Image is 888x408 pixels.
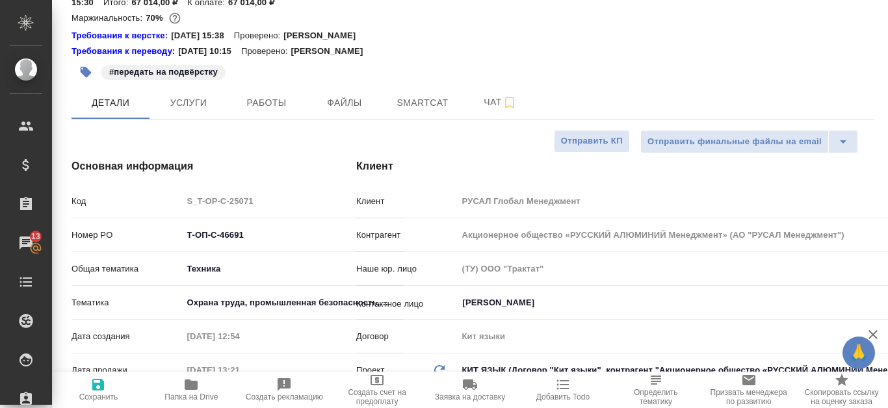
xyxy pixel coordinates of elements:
[424,372,517,408] button: Заявка на доставку
[339,388,416,406] span: Создать счет на предоплату
[356,159,874,174] h4: Клиент
[79,392,118,402] span: Сохранить
[640,130,858,153] div: split button
[356,330,458,343] p: Договор
[182,361,296,379] input: Пустое поле
[146,13,166,23] p: 70%
[803,388,880,406] span: Скопировать ссылку на оценку заказа
[72,229,182,242] p: Номер PO
[178,45,241,58] p: [DATE] 10:15
[609,372,702,408] button: Определить тематику
[23,230,48,243] span: 13
[72,58,100,86] button: Добавить тэг
[435,392,505,402] span: Заявка на доставку
[331,372,424,408] button: Создать счет на предоплату
[702,372,795,408] button: Призвать менеджера по развитию
[52,372,145,408] button: Сохранить
[356,298,458,311] p: Контактное лицо
[235,95,298,111] span: Работы
[182,292,404,314] div: Охрана труда, промышленная безопасность, экология и стандартизация
[710,388,787,406] span: Призвать менеджера по развитию
[356,364,385,377] p: Проект
[469,94,532,110] span: Чат
[171,29,234,42] p: [DATE] 15:38
[72,29,171,42] a: Требования к верстке:
[356,229,458,242] p: Контрагент
[72,262,182,275] p: Общая тематика
[234,29,284,42] p: Проверено:
[647,134,822,149] span: Отправить финальные файлы на email
[164,392,218,402] span: Папка на Drive
[182,225,404,244] input: ✎ Введи что-нибудь
[848,339,870,366] span: 🙏
[72,29,171,42] div: Нажми, чтобы открыть папку с инструкцией
[291,45,372,58] p: [PERSON_NAME]
[502,95,517,110] svg: Подписаться
[640,130,829,153] button: Отправить финальные файлы на email
[536,392,590,402] span: Добавить Todo
[3,227,49,259] a: 13
[182,192,404,210] input: Пустое поле
[561,134,623,149] span: Отправить КП
[391,95,454,111] span: Smartcat
[182,327,296,346] input: Пустое поле
[72,13,146,23] p: Маржинальность:
[72,159,304,174] h4: Основная информация
[79,95,142,111] span: Детали
[109,66,218,79] p: #передать на подвёрстку
[157,95,220,111] span: Услуги
[842,337,875,369] button: 🙏
[72,45,178,58] div: Нажми, чтобы открыть папку с инструкцией
[72,330,182,343] p: Дата создания
[100,66,227,77] span: передать на подвёрстку
[356,195,458,208] p: Клиент
[516,372,609,408] button: Добавить Todo
[246,392,323,402] span: Создать рекламацию
[241,45,291,58] p: Проверено:
[238,372,331,408] button: Создать рекламацию
[145,372,238,408] button: Папка на Drive
[283,29,365,42] p: [PERSON_NAME]
[72,296,182,309] p: Тематика
[182,258,404,280] div: Техника
[795,372,888,408] button: Скопировать ссылку на оценку заказа
[313,95,376,111] span: Файлы
[72,45,178,58] a: Требования к переводу:
[166,10,183,27] button: 16560.70 RUB;
[72,364,182,377] p: Дата продажи
[554,130,630,153] button: Отправить КП
[72,195,182,208] p: Код
[617,388,694,406] span: Определить тематику
[356,262,458,275] p: Наше юр. лицо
